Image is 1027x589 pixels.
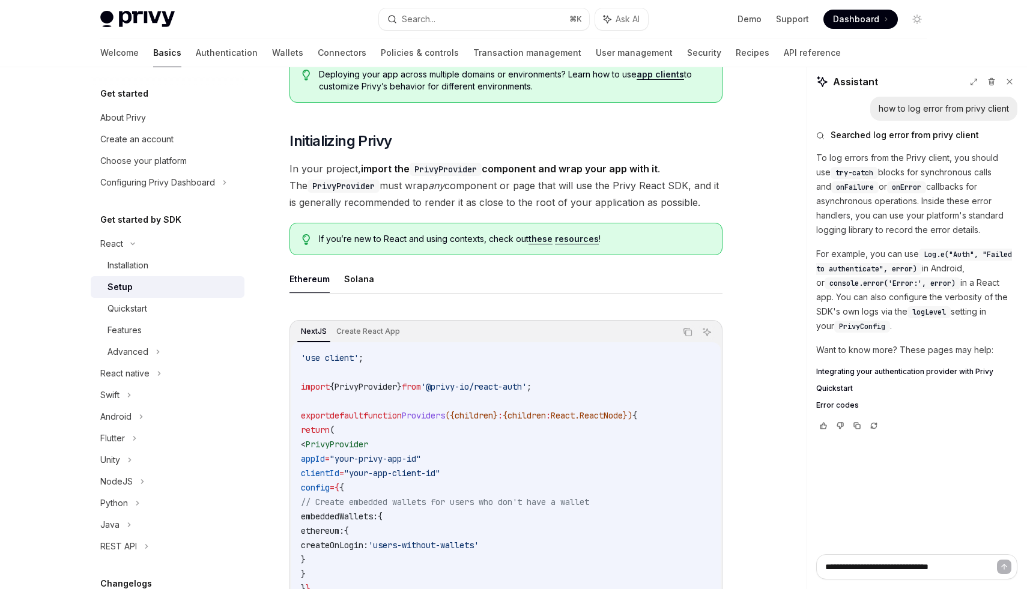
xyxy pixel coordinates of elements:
span: Dashboard [833,13,879,25]
div: Installation [108,258,148,273]
button: Ask AI [595,8,648,30]
span: clientId [301,468,339,479]
span: ; [527,381,532,392]
button: Copy the contents from the code block [680,324,695,340]
span: onFailure [836,183,874,192]
p: For example, you can use in Android, or in a React app. You can also configure the verbosity of t... [816,247,1017,333]
div: Create React App [333,324,404,339]
div: Create an account [100,132,174,146]
div: React [100,237,123,251]
a: Connectors [318,38,366,67]
span: } [301,569,306,579]
span: } [493,410,498,421]
code: PrivyProvider [410,163,482,176]
svg: Tip [302,234,311,245]
a: Policies & controls [381,38,459,67]
span: Integrating your authentication provider with Privy [816,367,993,376]
span: // Create embedded wallets for users who don't have a wallet [301,497,589,507]
span: In your project, . The must wrap component or page that will use the Privy React SDK, and it is g... [289,160,723,211]
span: ReactNode [580,410,623,421]
h5: Get started [100,86,148,101]
img: light logo [100,11,175,28]
span: Searched log error from privy client [831,129,979,141]
span: function [363,410,402,421]
a: Create an account [91,128,244,150]
div: REST API [100,539,137,554]
span: : [546,410,551,421]
span: Error codes [816,400,859,410]
span: logLevel [912,307,946,317]
span: console.error('Error:', error) [829,279,956,288]
span: "your-app-client-id" [344,468,440,479]
span: . [575,410,580,421]
div: Search... [402,12,435,26]
div: Unity [100,453,120,467]
span: PrivyProvider [306,439,368,450]
a: Demo [738,13,762,25]
button: Ethereum [289,265,330,293]
span: PrivyConfig [839,322,885,331]
code: PrivyProvider [307,180,380,193]
span: config [301,482,330,493]
a: Welcome [100,38,139,67]
a: Quickstart [816,384,1017,393]
a: Basics [153,38,181,67]
div: NodeJS [100,474,133,489]
strong: import the component and wrap your app with it [361,163,658,175]
span: { [632,410,637,421]
span: '@privy-io/react-auth' [421,381,527,392]
a: Recipes [736,38,769,67]
span: ({ [445,410,455,421]
a: Authentication [196,38,258,67]
span: Assistant [833,74,878,89]
span: onError [892,183,921,192]
button: Ask AI [699,324,715,340]
span: children [455,410,493,421]
a: Dashboard [823,10,898,29]
a: Quickstart [91,298,244,319]
span: 'use client' [301,352,359,363]
a: Transaction management [473,38,581,67]
span: React [551,410,575,421]
span: < [301,439,306,450]
span: Providers [402,410,445,421]
a: Security [687,38,721,67]
span: { [339,482,344,493]
div: Python [100,496,128,510]
a: Integrating your authentication provider with Privy [816,367,1017,376]
div: Java [100,518,120,532]
span: } [397,381,402,392]
a: API reference [784,38,841,67]
div: NextJS [297,324,330,339]
a: resources [555,234,599,244]
div: Swift [100,388,120,402]
button: Send message [997,560,1011,574]
a: Features [91,319,244,341]
div: Features [108,323,142,337]
div: Flutter [100,431,125,446]
span: { [335,482,339,493]
span: children [507,410,546,421]
span: "your-privy-app-id" [330,453,421,464]
div: how to log error from privy client [879,103,1009,115]
a: app clients [637,69,684,80]
a: Setup [91,276,244,298]
button: Toggle dark mode [907,10,927,29]
a: Support [776,13,809,25]
span: } [301,554,306,565]
span: 'users-without-wallets' [368,540,479,551]
div: About Privy [100,110,146,125]
span: Deploying your app across multiple domains or environments? Learn how to use to customize Privy’s... [319,68,710,92]
span: ; [359,352,363,363]
p: To log errors from the Privy client, you should use blocks for synchronous calls and or callbacks... [816,151,1017,237]
span: Initializing Privy [289,131,392,151]
span: PrivyProvider [335,381,397,392]
div: Android [100,409,132,424]
a: About Privy [91,107,244,128]
a: Wallets [272,38,303,67]
span: If you’re new to React and using contexts, check out ! [319,233,710,245]
span: embeddedWallets: [301,511,378,522]
div: Quickstart [108,301,147,316]
span: Quickstart [816,384,853,393]
p: Want to know more? These pages may help: [816,343,1017,357]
